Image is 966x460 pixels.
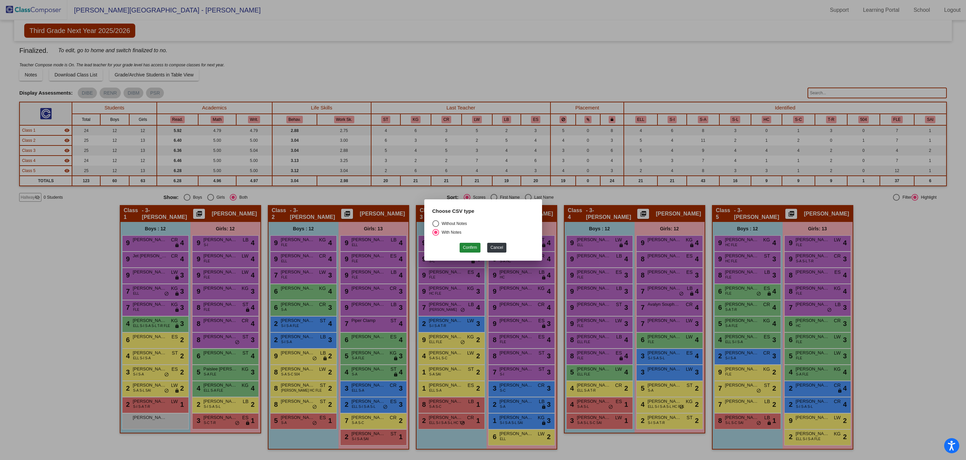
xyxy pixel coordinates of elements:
[487,243,506,253] button: Cancel
[460,243,480,253] button: Confirm
[439,221,467,227] div: Without Notes
[432,207,474,215] label: Choose CSV type
[432,220,534,238] mat-radio-group: Select an option
[439,229,462,235] div: With Notes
